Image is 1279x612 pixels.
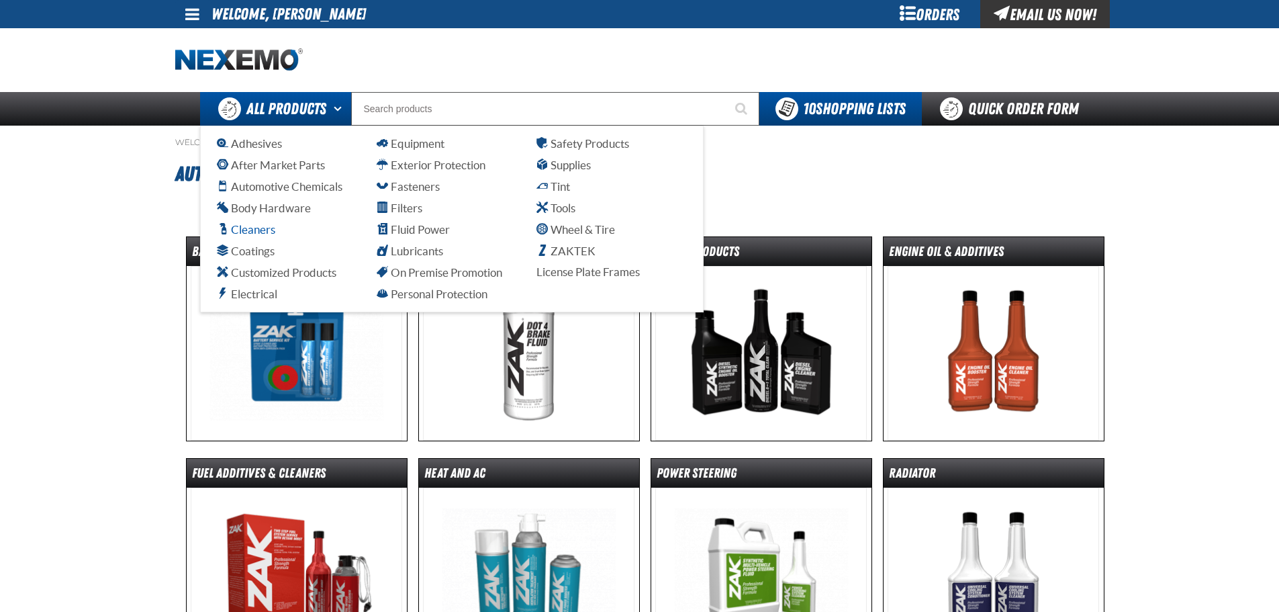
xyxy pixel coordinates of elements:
[175,137,263,148] a: Welcome - Nexemo
[175,48,303,72] a: Home
[418,236,640,441] a: Brake Fluid & Cleaner
[651,464,871,488] dt: Power Steering
[377,202,422,214] span: Filters
[217,159,325,171] span: After Market Parts
[175,156,1104,192] h1: Automotive Chemicals
[217,223,275,236] span: Cleaners
[536,223,615,236] span: Wheel & Tire
[536,245,596,257] span: ZAKTEK
[187,243,407,266] dt: Battery Cleaner
[377,266,502,279] span: On Premise Promotion
[217,266,336,279] span: Customized Products
[536,202,575,214] span: Tools
[888,266,1099,441] img: Engine Oil & Additives
[536,137,629,150] span: Safety Products
[726,92,759,126] button: Start Searching
[377,159,485,171] span: Exterior Protection
[175,48,303,72] img: Nexemo logo
[217,137,282,150] span: Adhesives
[377,288,487,300] span: Personal Protection
[217,245,275,257] span: Coatings
[759,92,922,126] button: You have 10 Shopping Lists. Open to view details
[655,266,867,441] img: Diesel Products
[883,236,1104,441] a: Engine Oil & Additives
[186,236,408,441] a: Battery Cleaner
[536,180,570,193] span: Tint
[187,464,407,488] dt: Fuel Additives & Cleaners
[884,243,1104,266] dt: Engine Oil & Additives
[175,137,1104,148] nav: Breadcrumbs
[651,243,871,266] dt: Diesel Products
[217,288,277,300] span: Electrical
[377,180,440,193] span: Fasteners
[419,464,639,488] dt: Heat and AC
[377,137,444,150] span: Equipment
[351,92,759,126] input: Search
[217,180,342,193] span: Automotive Chemicals
[651,236,872,441] a: Diesel Products
[246,97,326,121] span: All Products
[536,265,640,278] span: License Plate Frames
[803,99,906,118] span: Shopping Lists
[377,223,450,236] span: Fluid Power
[423,266,634,441] img: Brake Fluid & Cleaner
[217,202,311,214] span: Body Hardware
[377,245,443,257] span: Lubricants
[803,99,816,118] strong: 10
[536,159,591,171] span: Supplies
[329,92,351,126] button: Open All Products pages
[191,266,402,441] img: Battery Cleaner
[884,464,1104,488] dt: Radiator
[922,92,1104,126] a: Quick Order Form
